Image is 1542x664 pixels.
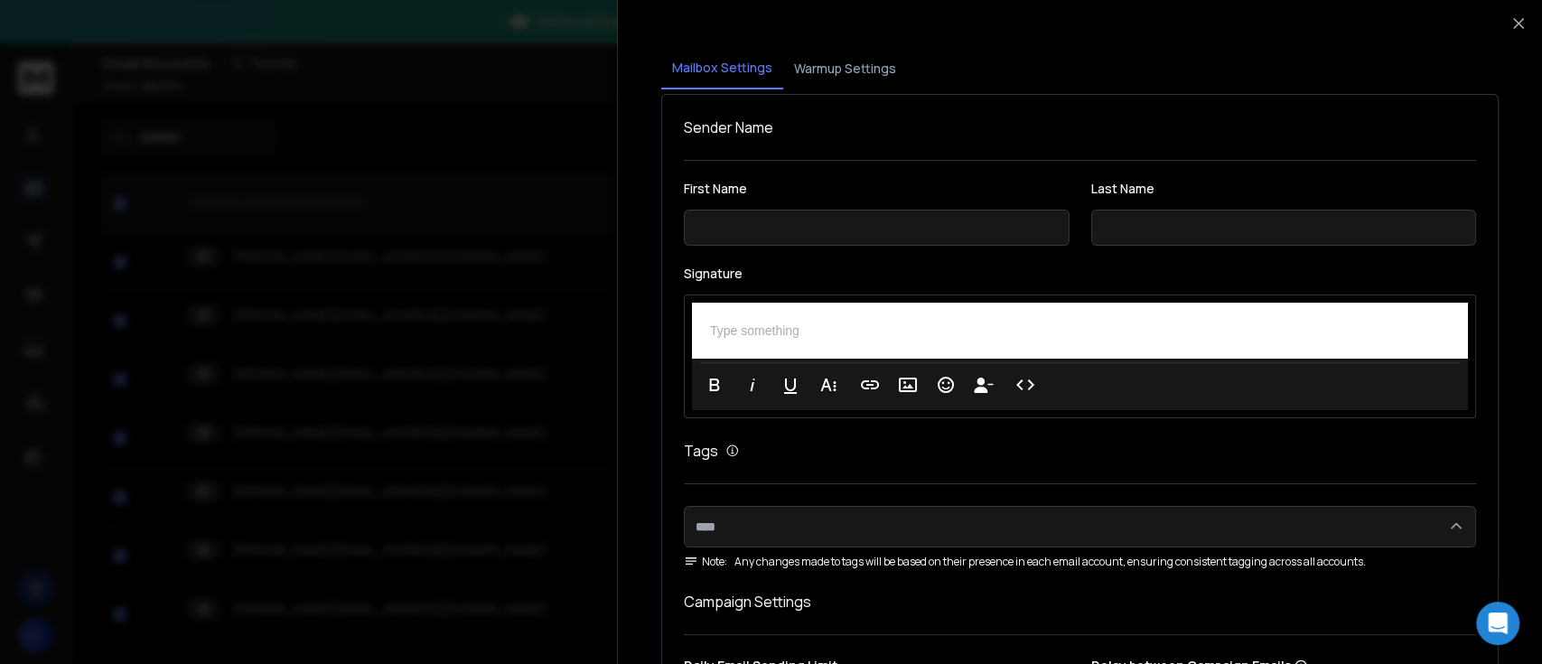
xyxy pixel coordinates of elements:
button: Underline (Ctrl+U) [773,367,808,403]
button: Warmup Settings [783,49,907,89]
h1: Sender Name [684,117,1476,138]
button: Code View [1008,367,1042,403]
button: Insert Unsubscribe Link [967,367,1001,403]
button: Bold (Ctrl+B) [697,367,732,403]
button: More Text [811,367,846,403]
label: Signature [684,267,1476,280]
label: First Name [684,182,1070,195]
button: Emoticons [929,367,963,403]
div: Any changes made to tags will be based on their presence in each email account, ensuring consiste... [684,555,1476,569]
h1: Campaign Settings [684,591,1476,613]
button: Insert Link (Ctrl+K) [853,367,887,403]
button: Italic (Ctrl+I) [735,367,770,403]
label: Last Name [1090,182,1476,195]
h1: Tags [684,440,718,462]
button: Insert Image (Ctrl+P) [891,367,925,403]
button: Mailbox Settings [661,48,783,89]
span: Note: [684,555,727,569]
div: Open Intercom Messenger [1476,602,1519,645]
